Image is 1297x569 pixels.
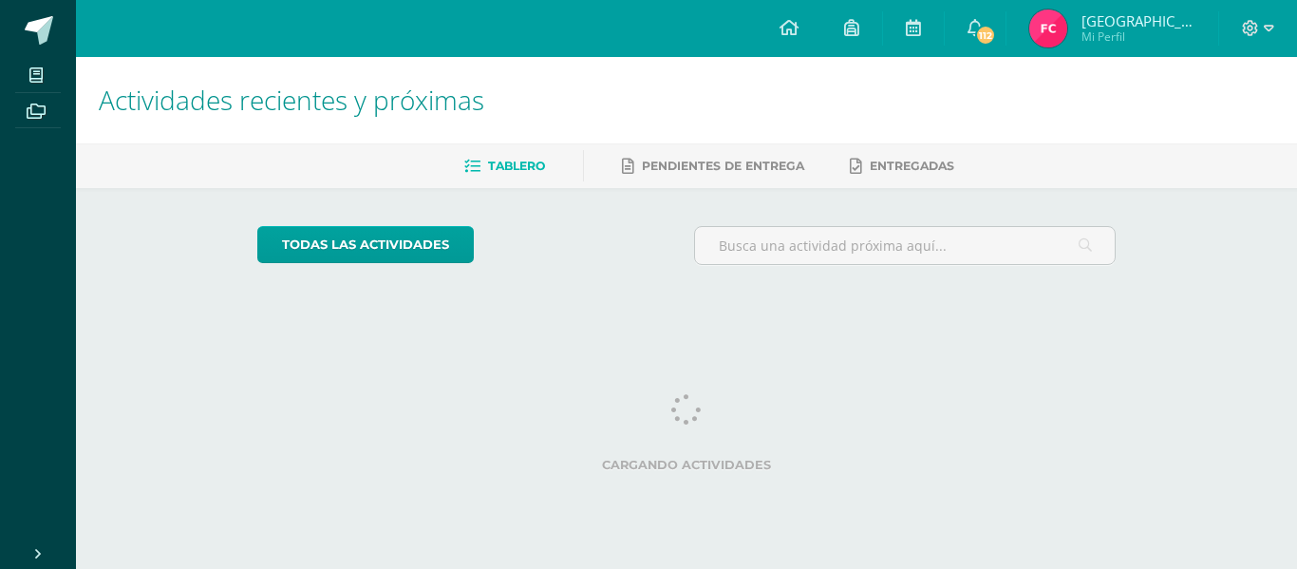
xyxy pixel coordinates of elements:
[464,151,545,181] a: Tablero
[870,159,954,173] span: Entregadas
[1081,28,1195,45] span: Mi Perfil
[99,82,484,118] span: Actividades recientes y próximas
[850,151,954,181] a: Entregadas
[975,25,996,46] span: 112
[622,151,804,181] a: Pendientes de entrega
[257,458,1117,472] label: Cargando actividades
[488,159,545,173] span: Tablero
[1081,11,1195,30] span: [GEOGRAPHIC_DATA]
[1029,9,1067,47] img: 78439e708ab7adce90a8b590fe69b28d.png
[695,227,1116,264] input: Busca una actividad próxima aquí...
[642,159,804,173] span: Pendientes de entrega
[257,226,474,263] a: todas las Actividades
